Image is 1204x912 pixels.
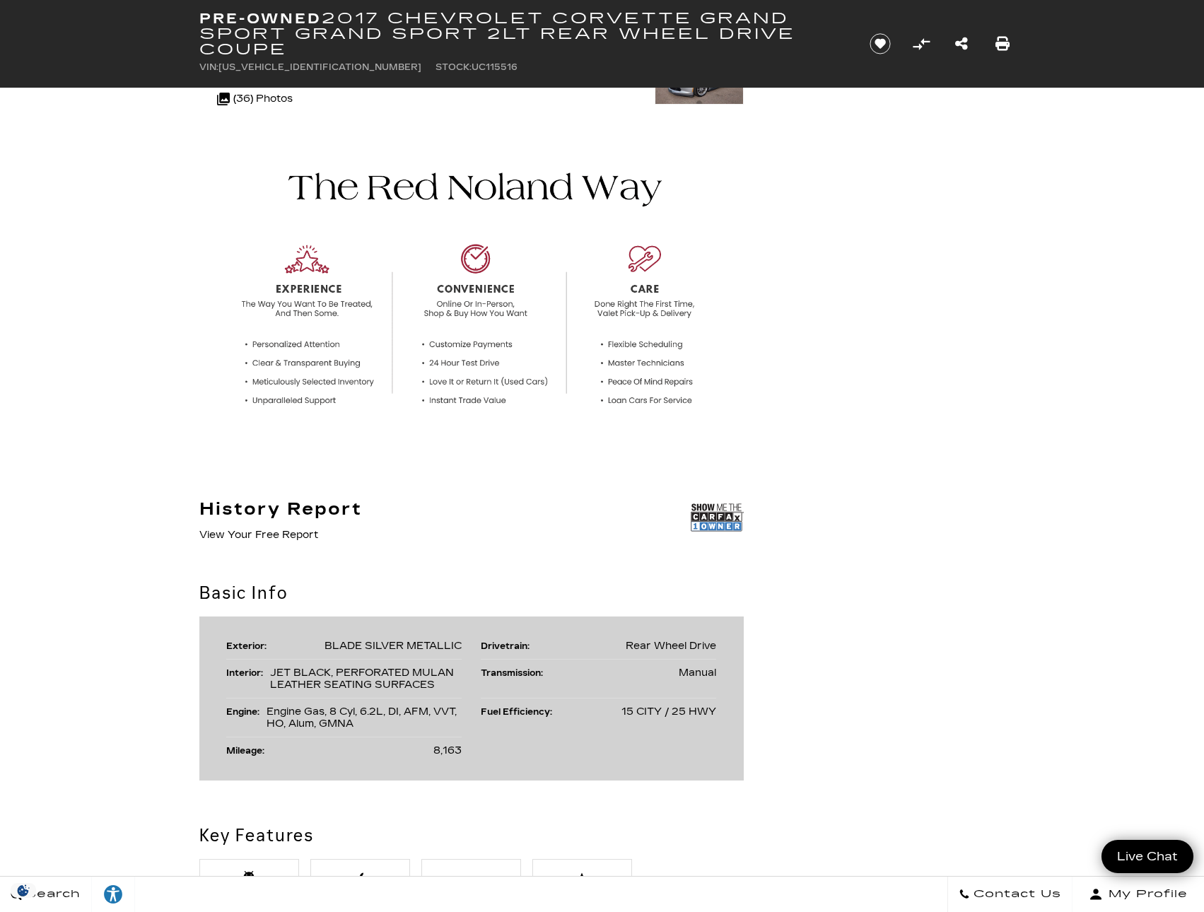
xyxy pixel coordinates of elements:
a: Share this Pre-Owned 2017 Chevrolet Corvette Grand Sport Grand Sport 2LT Rear Wheel Drive Coupe [955,34,968,54]
div: Fuel Efficiency: [481,706,559,718]
span: Engine Gas, 8 Cyl, 6.2L, DI, AFM, VVT, HO, Alum, GMNA [267,706,457,730]
div: Exterior: [226,640,274,652]
span: 15 CITY / 25 HWY [621,706,716,718]
div: Mileage: [226,744,271,756]
a: Contact Us [947,877,1073,912]
span: Manual [679,667,716,679]
h2: Basic Info [199,580,744,606]
span: UC115516 [472,62,518,72]
button: Open user profile menu [1073,877,1204,912]
span: My Profile [1103,884,1188,904]
img: Opt-Out Icon [7,883,40,898]
a: Print this Pre-Owned 2017 Chevrolet Corvette Grand Sport Grand Sport 2LT Rear Wheel Drive Coupe [995,34,1010,54]
div: Interior: [226,667,270,679]
a: Live Chat [1101,840,1193,873]
span: [US_VEHICLE_IDENTIFICATION_NUMBER] [218,62,421,72]
a: View Your Free Report [199,529,318,541]
div: (36) Photos [210,82,300,116]
div: Engine: [226,706,267,718]
span: JET BLACK, PERFORATED MULAN LEATHER SEATING SURFACES [270,667,454,691]
div: Drivetrain: [481,640,537,652]
h2: Key Features [199,823,744,848]
a: Explore your accessibility options [92,877,135,912]
h2: History Report [199,500,362,518]
strong: Pre-Owned [199,10,322,27]
div: Transmission: [481,667,550,679]
span: VIN: [199,62,218,72]
section: Click to Open Cookie Consent Modal [7,883,40,898]
span: Search [22,884,81,904]
img: Show me the Carfax [691,500,744,535]
h1: 2017 Chevrolet Corvette Grand Sport Grand Sport 2LT Rear Wheel Drive Coupe [199,11,846,57]
span: 8,163 [433,744,462,756]
span: Rear Wheel Drive [626,640,716,652]
span: Live Chat [1110,848,1185,865]
button: Save vehicle [865,33,896,55]
span: Stock: [436,62,472,72]
div: Explore your accessibility options [92,884,134,905]
button: Compare Vehicle [911,33,932,54]
span: BLADE SILVER METALLIC [325,640,462,652]
span: Contact Us [970,884,1061,904]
